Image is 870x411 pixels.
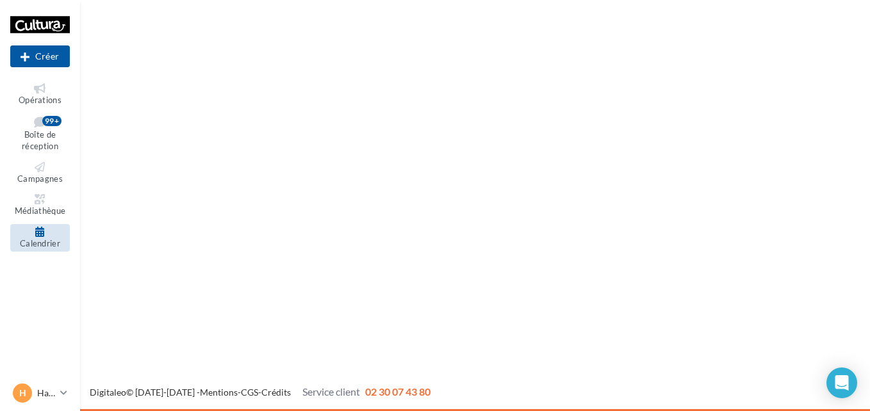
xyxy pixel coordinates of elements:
span: Calendrier [20,238,60,248]
div: Nouvelle campagne [10,45,70,67]
p: Haguenau [37,387,55,399]
a: Digitaleo [90,387,126,398]
span: Campagnes [17,173,63,184]
span: Boîte de réception [22,129,58,152]
a: Calendrier [10,224,70,252]
a: Campagnes [10,159,70,187]
a: Boîte de réception99+ [10,113,70,154]
span: © [DATE]-[DATE] - - - [90,387,431,398]
a: Opérations [10,81,70,108]
a: H Haguenau [10,381,70,405]
div: 99+ [42,116,62,126]
a: Crédits [261,387,291,398]
span: H [19,387,26,399]
button: Créer [10,45,70,67]
a: Médiathèque [10,191,70,219]
span: Opérations [19,95,62,105]
a: CGS [241,387,258,398]
a: Mentions [200,387,238,398]
span: Médiathèque [15,206,66,216]
span: Service client [302,385,360,398]
div: Open Intercom Messenger [826,367,857,398]
span: 02 30 07 43 80 [365,385,431,398]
